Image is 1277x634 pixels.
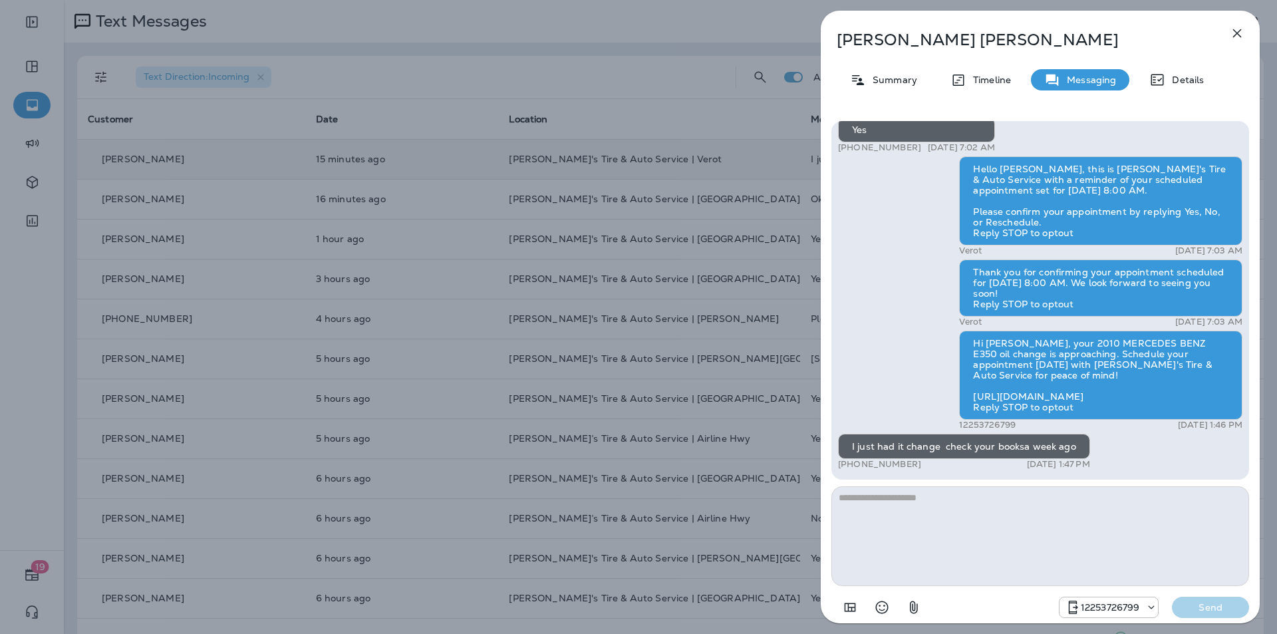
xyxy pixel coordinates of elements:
[837,594,863,621] button: Add in a premade template
[959,259,1242,317] div: Thank you for confirming your appointment scheduled for [DATE] 8:00 AM. We look forward to seeing...
[959,156,1242,245] div: Hello [PERSON_NAME], this is [PERSON_NAME]'s Tire & Auto Service with a reminder of your schedule...
[959,331,1242,420] div: Hi [PERSON_NAME], your 2010 MERCEDES BENZ E350 oil change is approaching. Schedule your appointme...
[959,245,982,256] p: Verot
[1175,245,1242,256] p: [DATE] 7:03 AM
[869,594,895,621] button: Select an emoji
[866,75,917,85] p: Summary
[1060,599,1159,615] div: +1 (225) 372-6799
[1027,459,1090,470] p: [DATE] 1:47 PM
[959,420,1016,430] p: 12253726799
[966,75,1011,85] p: Timeline
[1165,75,1204,85] p: Details
[838,434,1090,459] div: I just had it change check your booksa week ago
[959,317,982,327] p: Verot
[837,31,1200,49] p: [PERSON_NAME] [PERSON_NAME]
[838,117,995,142] div: Yes
[1175,317,1242,327] p: [DATE] 7:03 AM
[838,459,921,470] p: [PHONE_NUMBER]
[928,142,995,153] p: [DATE] 7:02 AM
[1178,420,1242,430] p: [DATE] 1:46 PM
[1060,75,1116,85] p: Messaging
[1081,602,1140,613] p: 12253726799
[838,142,921,153] p: [PHONE_NUMBER]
